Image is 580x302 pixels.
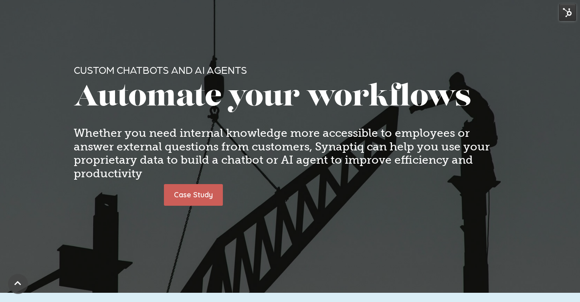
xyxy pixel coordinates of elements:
img: HubSpot Tools Menu Toggle [559,4,576,21]
iframe: Embedded CTA [74,184,158,205]
h1: Automate your workflows [74,83,507,114]
a: Case Study [164,184,223,206]
h4: Whether you need internal knowledge more accessible to employees or answer external questions fro... [74,126,507,180]
p: Custom chatbots and AI agents [74,63,507,75]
